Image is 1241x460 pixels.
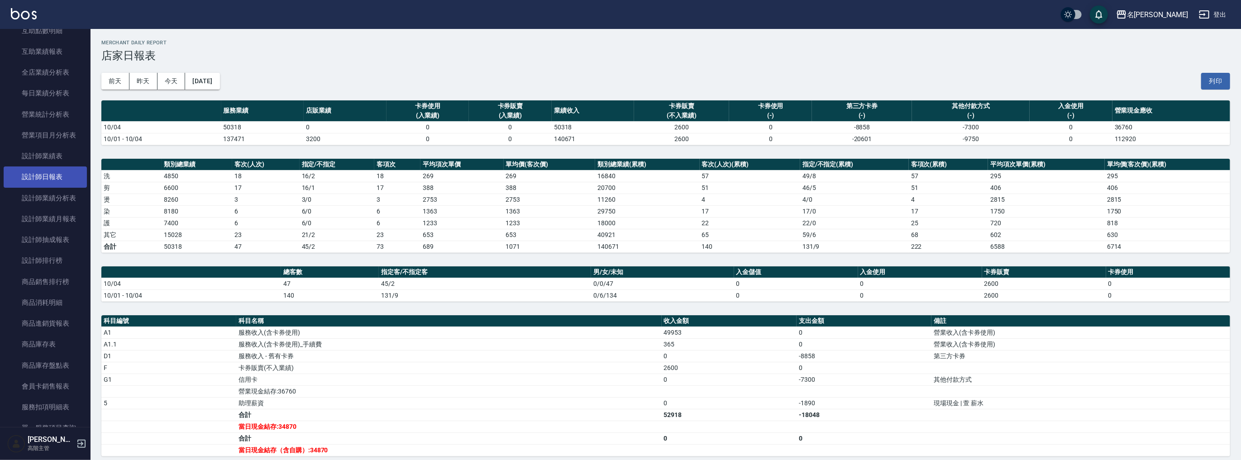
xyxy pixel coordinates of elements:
[101,338,236,350] td: A1.1
[1105,170,1230,182] td: 295
[281,278,379,289] td: 47
[185,73,220,90] button: [DATE]
[931,350,1230,362] td: 第三方卡券
[236,362,661,374] td: 卡券販賣(不入業績)
[700,170,800,182] td: 57
[700,241,800,252] td: 140
[931,315,1230,327] th: 備註
[101,159,1230,253] table: a dense table
[232,159,299,171] th: 客次(人次)
[504,194,596,205] td: 2753
[236,350,661,362] td: 服務收入 - 舊有卡券
[858,278,982,289] td: 0
[101,217,162,229] td: 護
[232,217,299,229] td: 6
[800,217,909,229] td: 22 / 0
[909,229,988,241] td: 68
[101,170,162,182] td: 洗
[4,83,87,104] a: 每日業績分析表
[504,182,596,194] td: 388
[28,444,74,452] p: 高階主管
[591,278,734,289] td: 0/0/47
[4,20,87,41] a: 互助點數明細
[101,229,162,241] td: 其它
[4,376,87,397] a: 會員卡銷售報表
[4,229,87,250] a: 設計師抽成報表
[662,409,797,421] td: 52918
[236,385,661,397] td: 營業現金結存:36760
[662,315,797,327] th: 收入金額
[101,100,1230,145] table: a dense table
[988,182,1105,194] td: 406
[236,327,661,338] td: 服務收入(含卡券使用)
[162,170,232,182] td: 4850
[101,266,1230,302] table: a dense table
[11,8,37,19] img: Logo
[236,421,661,432] td: 當日現金結存:34870
[162,217,232,229] td: 7400
[304,100,387,122] th: 店販業績
[700,229,800,241] td: 65
[420,182,504,194] td: 388
[858,266,982,278] th: 入金使用
[300,217,375,229] td: 6 / 0
[281,266,379,278] th: 總客數
[988,170,1105,182] td: 295
[931,327,1230,338] td: 營業收入(含卡券使用)
[504,241,596,252] td: 1071
[662,338,797,350] td: 365
[988,217,1105,229] td: 720
[4,417,87,438] a: 單一服務項目查詢
[797,432,931,444] td: 0
[101,241,162,252] td: 合計
[1030,121,1112,133] td: 0
[281,289,379,301] td: 140
[162,241,232,252] td: 50318
[101,327,236,338] td: A1
[1112,5,1192,24] button: 名[PERSON_NAME]
[300,205,375,217] td: 6 / 0
[4,62,87,83] a: 全店業績分析表
[595,170,699,182] td: 16840
[591,289,734,301] td: 0/6/134
[471,101,549,111] div: 卡券販賣
[374,241,420,252] td: 73
[471,111,549,120] div: (入業績)
[162,229,232,241] td: 15028
[236,432,661,444] td: 合計
[729,133,812,145] td: 0
[734,266,858,278] th: 入金儲值
[236,444,661,456] td: 當日現金結存（含自購）:34870
[4,209,87,229] a: 設計師業績月報表
[232,229,299,241] td: 23
[988,194,1105,205] td: 2815
[1105,159,1230,171] th: 單均價(客次價)(累積)
[1105,194,1230,205] td: 2815
[101,374,236,385] td: G1
[300,229,375,241] td: 21 / 2
[552,121,635,133] td: 50318
[931,338,1230,350] td: 營業收入(含卡券使用)
[504,229,596,241] td: 653
[101,73,129,90] button: 前天
[221,133,304,145] td: 137471
[1105,241,1230,252] td: 6714
[4,355,87,376] a: 商品庫存盤點表
[797,397,931,409] td: -1890
[420,217,504,229] td: 1233
[912,133,1030,145] td: -9750
[1195,6,1230,23] button: 登出
[734,289,858,301] td: 0
[800,194,909,205] td: 4 / 0
[700,159,800,171] th: 客次(人次)(累積)
[797,374,931,385] td: -7300
[552,133,635,145] td: 140671
[4,104,87,125] a: 營業統計分析表
[300,182,375,194] td: 16 / 1
[469,121,552,133] td: 0
[662,362,797,374] td: 2600
[221,121,304,133] td: 50318
[814,111,910,120] div: (-)
[389,111,467,120] div: (入業績)
[797,338,931,350] td: 0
